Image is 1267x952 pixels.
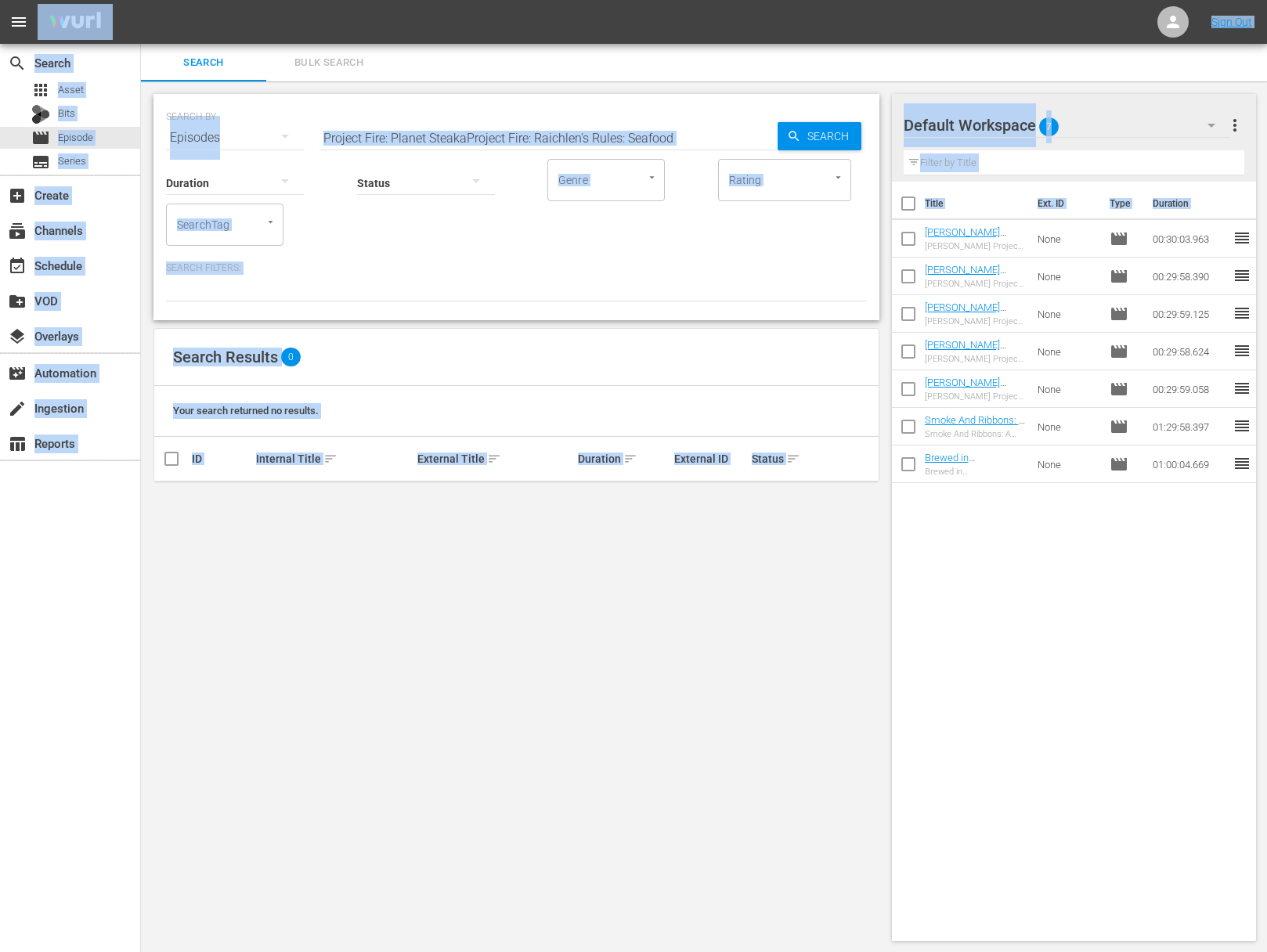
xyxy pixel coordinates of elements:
[58,82,84,98] span: Asset
[1031,220,1103,258] td: None
[166,261,867,275] p: Search Filters:
[58,130,93,146] span: Episode
[786,452,800,466] span: sort
[904,103,1231,147] div: Default Workspace
[1110,417,1128,436] span: Episode
[31,128,50,147] span: Episode
[173,405,319,416] span: Your search returned no results.
[8,292,27,311] span: VOD
[263,215,278,229] button: Open
[1110,342,1128,361] span: Episode
[1233,304,1251,323] span: reorder
[8,257,27,276] span: Schedule
[1233,266,1251,285] span: reorder
[58,106,75,121] span: Bits
[31,81,50,99] span: Asset
[778,122,861,150] button: Search
[1146,408,1233,445] td: 01:29:58.397
[9,13,28,31] span: menu
[1031,295,1103,333] td: None
[1225,116,1244,135] span: more_vert
[417,449,574,468] div: External Title
[8,364,27,383] span: Automation
[925,339,1012,386] a: [PERSON_NAME] Project Fire - Killer Barbecue - Hold the Meat
[1031,408,1103,445] td: None
[1233,379,1251,398] span: reorder
[623,452,637,466] span: sort
[1146,220,1233,258] td: 00:30:03.963
[1039,110,1059,143] span: 7
[1110,229,1128,248] span: Episode
[925,182,1029,225] th: Title
[925,452,1020,475] a: Brewed in [GEOGRAPHIC_DATA]
[925,391,1026,402] div: [PERSON_NAME] Project Fire - [GEOGRAPHIC_DATA] 'Que
[1031,370,1103,408] td: None
[644,170,659,185] button: Open
[1110,380,1128,398] span: Episode
[1225,106,1244,144] button: more_vert
[1233,229,1251,247] span: reorder
[1028,182,1100,225] th: Ext. ID
[1146,370,1233,408] td: 00:29:59.058
[8,399,27,418] span: Ingestion
[1146,333,1233,370] td: 00:29:58.624
[1031,445,1103,483] td: None
[1146,445,1233,483] td: 01:00:04.669
[1211,16,1252,28] a: Sign Out
[1100,182,1143,225] th: Type
[8,327,27,346] span: Overlays
[256,449,413,468] div: Internal Title
[801,122,861,150] span: Search
[173,348,278,366] span: Search Results
[925,241,1026,251] div: [PERSON_NAME] Project Fire - Planet Steak
[487,452,501,466] span: sort
[925,264,1025,299] a: [PERSON_NAME] Project Fire - Best Ribs Ever
[1233,416,1251,435] span: reorder
[1110,455,1128,474] span: Episode
[8,435,27,453] span: Reports
[8,54,27,73] span: Search
[925,414,1025,438] a: Smoke And Ribbons: A DocQmentary
[276,54,382,72] span: Bulk Search
[31,153,50,171] span: Series
[1110,305,1128,323] span: Episode
[831,170,846,185] button: Open
[1143,182,1237,225] th: Duration
[925,316,1026,326] div: [PERSON_NAME] Project Fire - Barbecue Health Food
[925,429,1026,439] div: Smoke And Ribbons: A DocQmentary
[281,348,301,366] span: 0
[1146,295,1233,333] td: 00:29:59.125
[8,186,27,205] span: Create
[31,105,50,124] div: Bits
[150,54,257,72] span: Search
[1146,258,1233,295] td: 00:29:58.390
[925,354,1026,364] div: [PERSON_NAME] Project Fire - Killer Barbecue - Hold the Meat
[1031,333,1103,370] td: None
[1031,258,1103,295] td: None
[38,4,113,41] img: ans4CAIJ8jUAAAAAAAAAAAAAAAAAAAAAAAAgQb4GAAAAAAAAAAAAAAAAAAAAAAAAJMjXAAAAAAAAAAAAAAAAAAAAAAAAgAT5G...
[166,116,304,160] div: Episodes
[58,153,86,169] span: Series
[925,467,1026,477] div: Brewed in [GEOGRAPHIC_DATA]
[192,453,251,465] div: ID
[925,279,1026,289] div: [PERSON_NAME] Project Fire - Best Ribs Ever
[925,377,1020,424] a: [PERSON_NAME] Project Fire - [GEOGRAPHIC_DATA] 'Que
[925,226,1011,261] a: [PERSON_NAME] Project Fire - Planet Steak
[323,452,338,466] span: sort
[925,301,1025,337] a: [PERSON_NAME] Project Fire - Barbecue Health Food
[1233,341,1251,360] span: reorder
[674,453,747,465] div: External ID
[752,449,811,468] div: Status
[578,449,670,468] div: Duration
[1110,267,1128,286] span: Episode
[1233,454,1251,473] span: reorder
[8,222,27,240] span: Channels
